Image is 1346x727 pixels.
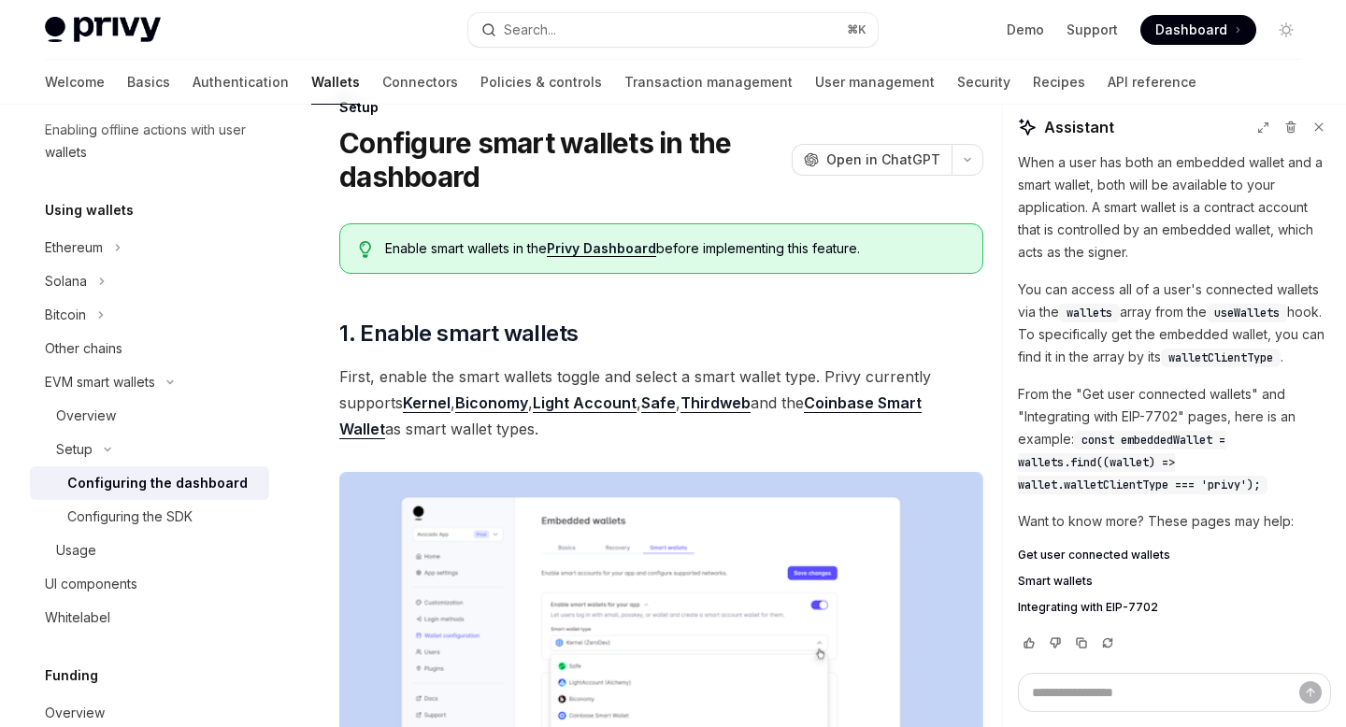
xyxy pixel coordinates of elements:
div: Solana [45,270,87,292]
span: walletClientType [1168,350,1273,365]
button: Toggle Ethereum section [30,231,269,264]
p: You can access all of a user's connected wallets via the array from the hook. To specifically get... [1018,278,1331,368]
button: Vote that response was not good [1044,634,1067,652]
textarea: Ask a question... [1018,673,1331,712]
a: Support [1067,21,1118,39]
div: Setup [56,438,93,461]
div: EVM smart wallets [45,371,155,393]
button: Toggle Solana section [30,264,269,298]
a: Enabling offline actions with user wallets [30,113,269,169]
span: wallets [1067,306,1112,321]
div: UI components [45,573,137,595]
span: Dashboard [1155,21,1227,39]
button: Toggle dark mode [1271,15,1301,45]
a: Get user connected wallets [1018,548,1331,563]
span: Assistant [1044,116,1114,138]
button: Send message [1299,681,1322,704]
div: Search... [504,19,556,41]
a: Connectors [382,60,458,105]
button: Open search [468,13,877,47]
span: const embeddedWallet = wallets.find((wallet) => wallet.walletClientType === 'privy'); [1018,433,1260,492]
span: Open in ChatGPT [826,150,940,169]
button: Toggle Setup section [30,433,269,466]
a: Overview [30,399,269,433]
h5: Funding [45,664,98,687]
a: Policies & controls [480,60,602,105]
h5: Using wallets [45,199,134,221]
a: Smart wallets [1018,574,1331,589]
a: Recipes [1033,60,1085,105]
span: Get user connected wallets [1018,548,1170,563]
a: Usage [30,534,269,567]
div: Enabling offline actions with user wallets [45,119,258,164]
span: Integrating with EIP-7702 [1018,600,1158,615]
p: Want to know more? These pages may help: [1018,510,1331,533]
span: Enable smart wallets in the before implementing this feature. [385,239,964,258]
a: Thirdweb [680,393,751,413]
div: Setup [339,98,983,117]
button: Copy chat response [1070,634,1093,652]
a: Security [957,60,1010,105]
a: Integrating with EIP-7702 [1018,600,1331,615]
button: Toggle Bitcoin section [30,298,269,332]
span: 1. Enable smart wallets [339,319,578,349]
a: Privy Dashboard [547,240,656,257]
span: ⌘ K [847,22,866,37]
span: First, enable the smart wallets toggle and select a smart wallet type. Privy currently supports ,... [339,363,983,442]
p: From the "Get user connected wallets" and "Integrating with EIP-7702" pages, here is an example: [1018,383,1331,495]
a: Demo [1007,21,1044,39]
a: Configuring the dashboard [30,466,269,500]
a: Wallets [311,60,360,105]
a: Whitelabel [30,601,269,634]
div: Overview [45,702,105,724]
div: Overview [56,405,116,427]
img: light logo [45,17,161,43]
a: Welcome [45,60,105,105]
h1: Configure smart wallets in the dashboard [339,126,784,193]
a: User management [815,60,935,105]
div: Whitelabel [45,606,110,629]
a: Safe [641,393,676,413]
a: Kernel [403,393,451,413]
a: Biconomy [455,393,528,413]
button: Open in ChatGPT [792,144,952,176]
div: Ethereum [45,236,103,259]
div: Usage [56,539,96,562]
a: Other chains [30,332,269,365]
button: Vote that response was good [1018,634,1040,652]
div: Configuring the SDK [67,506,193,528]
p: When a user has both an embedded wallet and a smart wallet, both will be available to your applic... [1018,151,1331,264]
button: Toggle EVM smart wallets section [30,365,269,399]
svg: Tip [359,241,372,258]
a: Transaction management [624,60,793,105]
div: Configuring the dashboard [67,472,248,494]
span: useWallets [1214,306,1280,321]
span: Smart wallets [1018,574,1093,589]
a: Dashboard [1140,15,1256,45]
div: Other chains [45,337,122,360]
button: Reload last chat [1096,634,1119,652]
a: Basics [127,60,170,105]
a: Authentication [193,60,289,105]
a: Configuring the SDK [30,500,269,534]
a: Light Account [533,393,637,413]
a: UI components [30,567,269,601]
div: Bitcoin [45,304,86,326]
a: API reference [1108,60,1196,105]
